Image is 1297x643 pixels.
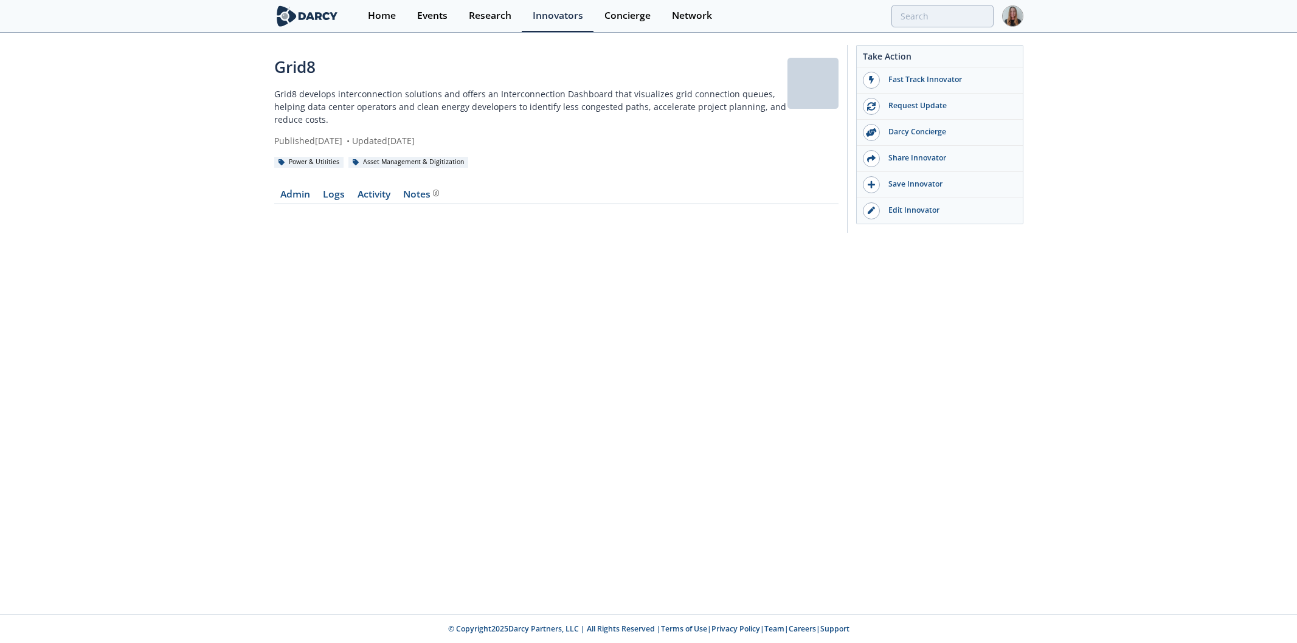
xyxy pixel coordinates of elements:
[469,11,511,21] div: Research
[274,55,787,79] div: Grid8
[397,190,446,204] a: Notes
[348,157,469,168] div: Asset Management & Digitization
[433,190,440,196] img: information.svg
[672,11,712,21] div: Network
[368,11,396,21] div: Home
[199,624,1099,634] p: © Copyright 2025 Darcy Partners, LLC | All Rights Reserved | | | | |
[274,134,787,147] div: Published [DATE] Updated [DATE]
[1002,5,1023,27] img: Profile
[880,153,1016,163] div: Share Innovator
[820,624,849,634] a: Support
[351,190,397,204] a: Activity
[880,126,1016,137] div: Darcy Concierge
[857,198,1023,224] a: Edit Innovator
[857,172,1023,198] button: Save Innovator
[274,5,341,27] img: logo-wide.svg
[880,100,1016,111] div: Request Update
[274,190,317,204] a: Admin
[880,179,1016,190] div: Save Innovator
[789,624,816,634] a: Careers
[711,624,760,634] a: Privacy Policy
[880,205,1016,216] div: Edit Innovator
[604,11,651,21] div: Concierge
[317,190,351,204] a: Logs
[661,624,707,634] a: Terms of Use
[857,50,1023,67] div: Take Action
[417,11,448,21] div: Events
[403,190,439,199] div: Notes
[891,5,994,27] input: Advanced Search
[345,135,352,146] span: •
[274,88,787,126] p: Grid8 develops interconnection solutions and offers an Interconnection Dashboard that visualizes ...
[764,624,784,634] a: Team
[533,11,583,21] div: Innovators
[880,74,1016,85] div: Fast Track Innovator
[274,157,344,168] div: Power & Utilities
